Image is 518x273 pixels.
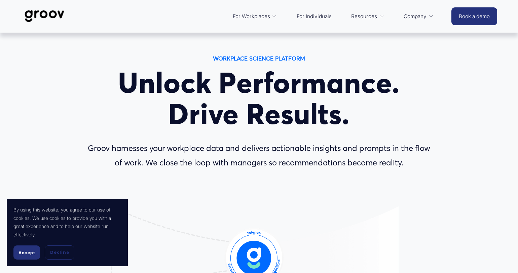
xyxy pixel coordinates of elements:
[348,8,387,25] a: folder dropdown
[83,67,435,130] h1: Unlock Performance. Drive Results.
[229,8,281,25] a: folder dropdown
[293,8,335,25] a: For Individuals
[13,245,40,260] button: Accept
[233,12,270,21] span: For Workplaces
[50,249,69,256] span: Decline
[351,12,377,21] span: Resources
[7,199,128,266] section: Cookie banner
[404,12,427,21] span: Company
[213,55,305,62] strong: WORKPLACE SCIENCE PLATFORM
[400,8,437,25] a: folder dropdown
[45,245,74,260] button: Decline
[13,206,121,239] p: By using this website, you agree to our use of cookies. We use cookies to provide you with a grea...
[451,7,497,25] a: Book a demo
[83,141,435,170] p: Groov harnesses your workplace data and delivers actionable insights and prompts in the flow of w...
[18,250,35,255] span: Accept
[21,5,68,27] img: Groov | Workplace Science Platform | Unlock Performance | Drive Results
